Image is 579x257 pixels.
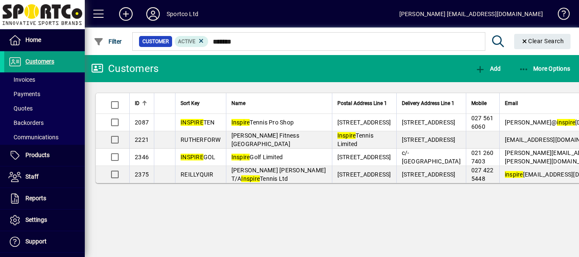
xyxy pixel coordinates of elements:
[517,61,573,76] button: More Options
[231,154,250,160] em: Inspire
[471,115,494,130] span: 027 561 6060
[25,238,47,245] span: Support
[402,99,454,108] span: Delivery Address Line 1
[505,171,523,178] em: inspire
[181,154,203,160] em: INSPIRE
[337,132,356,139] em: Inspire
[402,149,461,165] span: c/- [GEOGRAPHIC_DATA]
[181,99,200,108] span: Sort Key
[135,136,149,143] span: 2221
[4,72,85,87] a: Invoices
[135,119,149,126] span: 2087
[25,58,54,65] span: Customers
[181,136,221,143] span: RUTHERFORW
[92,34,124,49] button: Filter
[402,119,456,126] span: [STREET_ADDRESS]
[181,119,215,126] span: TEN
[8,119,44,126] span: Backorders
[91,62,159,75] div: Customers
[231,99,245,108] span: Name
[337,132,373,147] span: Tennis Limited
[402,171,456,178] span: [STREET_ADDRESS]
[25,195,46,202] span: Reports
[25,216,47,223] span: Settings
[4,30,85,51] a: Home
[4,130,85,144] a: Communications
[521,38,564,44] span: Clear Search
[135,99,149,108] div: ID
[519,65,571,72] span: More Options
[471,167,494,182] span: 027 422 5448
[337,171,391,178] span: [STREET_ADDRESS]
[337,99,387,108] span: Postal Address Line 1
[135,99,139,108] span: ID
[473,61,503,76] button: Add
[337,119,391,126] span: [STREET_ADDRESS]
[4,166,85,188] a: Staff
[142,37,169,46] span: Customer
[231,99,327,108] div: Name
[8,91,40,97] span: Payments
[167,7,198,21] div: Sportco Ltd
[175,36,209,47] mat-chip: Activation Status: Active
[25,173,39,180] span: Staff
[25,36,41,43] span: Home
[471,99,494,108] div: Mobile
[178,39,195,44] span: Active
[471,149,494,165] span: 021 260 7403
[4,145,85,166] a: Products
[8,134,58,141] span: Communications
[231,119,294,126] span: Tennis Pro Shop
[181,119,203,126] em: INSPIRE
[4,87,85,101] a: Payments
[241,175,260,182] em: Inspire
[8,76,35,83] span: Invoices
[471,99,487,108] span: Mobile
[25,152,50,158] span: Products
[399,7,543,21] div: [PERSON_NAME] [EMAIL_ADDRESS][DOMAIN_NAME]
[135,154,149,160] span: 2346
[231,132,299,147] span: [PERSON_NAME] Fitness [GEOGRAPHIC_DATA]
[551,2,568,29] a: Knowledge Base
[135,171,149,178] span: 2375
[4,188,85,209] a: Reports
[112,6,139,22] button: Add
[4,101,85,116] a: Quotes
[475,65,501,72] span: Add
[94,38,122,45] span: Filter
[8,105,33,112] span: Quotes
[514,34,571,49] button: Clear
[4,116,85,130] a: Backorders
[139,6,167,22] button: Profile
[231,167,326,182] span: [PERSON_NAME] [PERSON_NAME] T/A Tennis Ltd
[337,154,391,160] span: [STREET_ADDRESS]
[557,119,575,126] em: inspire
[402,136,456,143] span: [STREET_ADDRESS]
[181,154,216,160] span: GOL
[231,154,283,160] span: Golf Limited
[181,171,214,178] span: REILLYQUIR
[505,99,518,108] span: Email
[4,231,85,252] a: Support
[4,210,85,231] a: Settings
[231,119,250,126] em: Inspire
